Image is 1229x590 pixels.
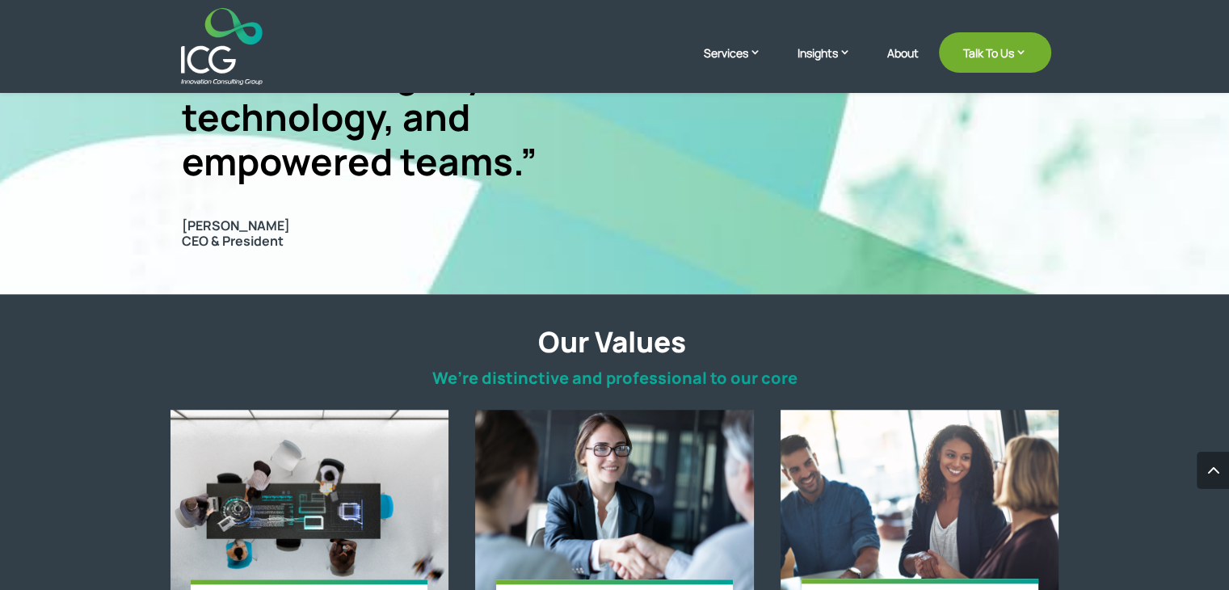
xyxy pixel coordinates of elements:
span: CEO & President [182,232,284,250]
a: Services [704,44,777,85]
a: Insights [798,44,867,85]
span: [PERSON_NAME] [182,218,571,234]
a: Talk To Us [939,32,1051,73]
p: We’re distinctive and professional to our core [179,369,1051,388]
img: ICG [181,8,263,85]
h2: Our Values [173,325,1051,367]
a: About [887,47,919,85]
iframe: Chat Widget [1148,512,1229,590]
